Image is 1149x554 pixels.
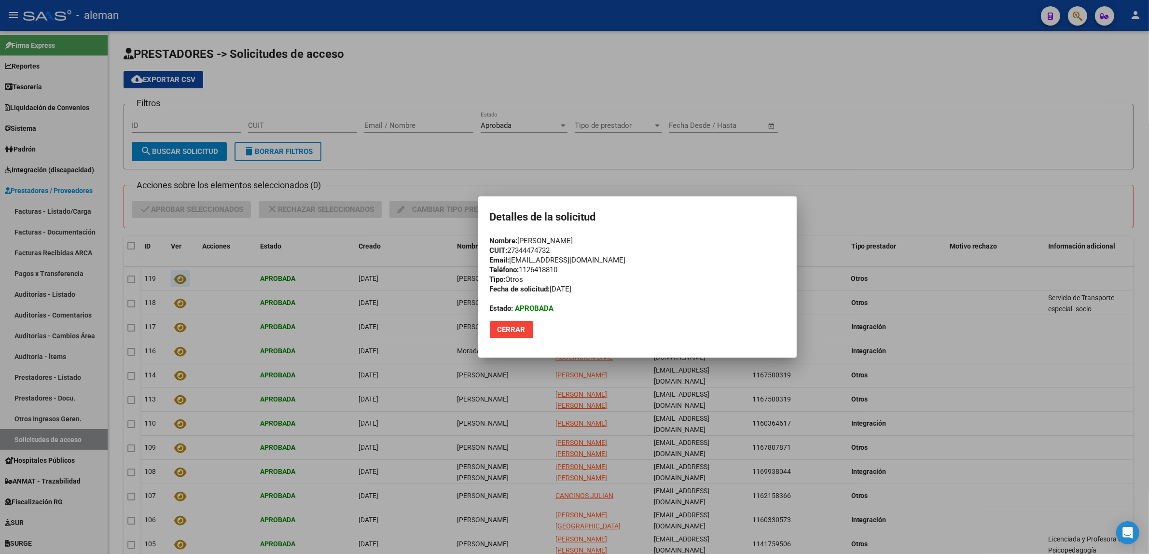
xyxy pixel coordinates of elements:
strong: Estado: [490,304,513,313]
strong: Tipo: [490,275,506,284]
span: Cerrar [498,325,526,334]
strong: Fecha de solicitud: [490,285,550,293]
strong: Nombre: [490,236,518,245]
strong: Email: [490,256,510,264]
div: [PERSON_NAME] 27344474732 [EMAIL_ADDRESS][DOMAIN_NAME] 1126418810 Otros [DATE] [490,236,785,313]
h2: Detalles de la solicitud [490,208,785,226]
strong: Aprobada [515,304,554,313]
strong: CUIT: [490,246,508,255]
div: Open Intercom Messenger [1116,521,1139,544]
button: Cerrar [490,321,533,338]
strong: Teléfono: [490,265,519,274]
